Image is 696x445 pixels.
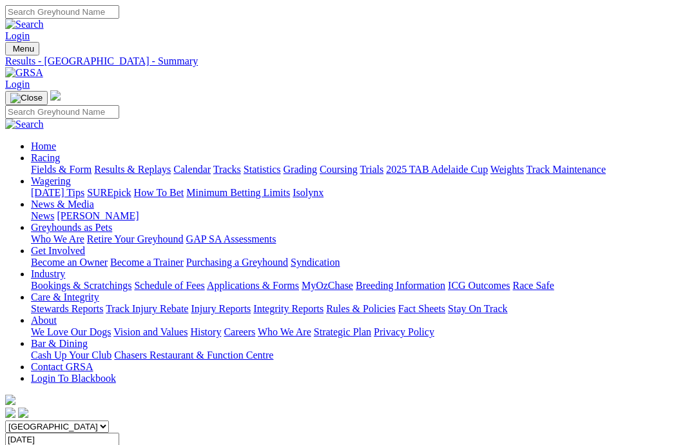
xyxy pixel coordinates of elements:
[31,303,103,314] a: Stewards Reports
[398,303,445,314] a: Fact Sheets
[186,233,276,244] a: GAP SA Assessments
[114,350,273,361] a: Chasers Restaurant & Function Centre
[5,19,44,30] img: Search
[326,303,396,314] a: Rules & Policies
[50,90,61,101] img: logo-grsa-white.png
[31,187,691,199] div: Wagering
[258,326,311,337] a: Who We Are
[106,303,188,314] a: Track Injury Rebate
[31,280,691,292] div: Industry
[134,187,184,198] a: How To Bet
[31,175,71,186] a: Wagering
[31,199,94,210] a: News & Media
[224,326,255,337] a: Careers
[320,164,358,175] a: Coursing
[213,164,241,175] a: Tracks
[5,119,44,130] img: Search
[356,280,445,291] a: Breeding Information
[386,164,488,175] a: 2025 TAB Adelaide Cup
[31,315,57,326] a: About
[31,257,691,268] div: Get Involved
[31,245,85,256] a: Get Involved
[94,164,171,175] a: Results & Replays
[360,164,383,175] a: Trials
[31,326,691,338] div: About
[186,187,290,198] a: Minimum Betting Limits
[253,303,324,314] a: Integrity Reports
[110,257,184,268] a: Become a Trainer
[5,5,119,19] input: Search
[87,233,184,244] a: Retire Your Greyhound
[87,187,131,198] a: SUREpick
[31,350,111,361] a: Cash Up Your Club
[302,280,353,291] a: MyOzChase
[113,326,188,337] a: Vision and Values
[31,187,84,198] a: [DATE] Tips
[31,141,56,152] a: Home
[31,164,92,175] a: Fields & Form
[31,257,108,268] a: Become an Owner
[5,79,30,90] a: Login
[31,210,691,222] div: News & Media
[284,164,317,175] a: Grading
[244,164,281,175] a: Statistics
[31,210,54,221] a: News
[374,326,434,337] a: Privacy Policy
[134,280,204,291] a: Schedule of Fees
[186,257,288,268] a: Purchasing a Greyhound
[448,303,507,314] a: Stay On Track
[31,361,93,372] a: Contact GRSA
[173,164,211,175] a: Calendar
[490,164,524,175] a: Weights
[5,30,30,41] a: Login
[448,280,510,291] a: ICG Outcomes
[527,164,606,175] a: Track Maintenance
[31,350,691,361] div: Bar & Dining
[31,233,691,245] div: Greyhounds as Pets
[10,93,43,103] img: Close
[5,55,691,67] a: Results - [GEOGRAPHIC_DATA] - Summary
[31,233,84,244] a: Who We Are
[5,91,48,105] button: Toggle navigation
[31,222,112,233] a: Greyhounds as Pets
[31,152,60,163] a: Racing
[31,268,65,279] a: Industry
[57,210,139,221] a: [PERSON_NAME]
[5,105,119,119] input: Search
[207,280,299,291] a: Applications & Forms
[31,164,691,175] div: Racing
[31,280,131,291] a: Bookings & Scratchings
[13,44,34,54] span: Menu
[293,187,324,198] a: Isolynx
[31,292,99,302] a: Care & Integrity
[31,303,691,315] div: Care & Integrity
[5,42,39,55] button: Toggle navigation
[5,395,15,405] img: logo-grsa-white.png
[18,408,28,418] img: twitter.svg
[190,326,221,337] a: History
[191,303,251,314] a: Injury Reports
[5,408,15,418] img: facebook.svg
[31,338,88,349] a: Bar & Dining
[512,280,554,291] a: Race Safe
[291,257,340,268] a: Syndication
[5,67,43,79] img: GRSA
[31,326,111,337] a: We Love Our Dogs
[31,373,116,384] a: Login To Blackbook
[314,326,371,337] a: Strategic Plan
